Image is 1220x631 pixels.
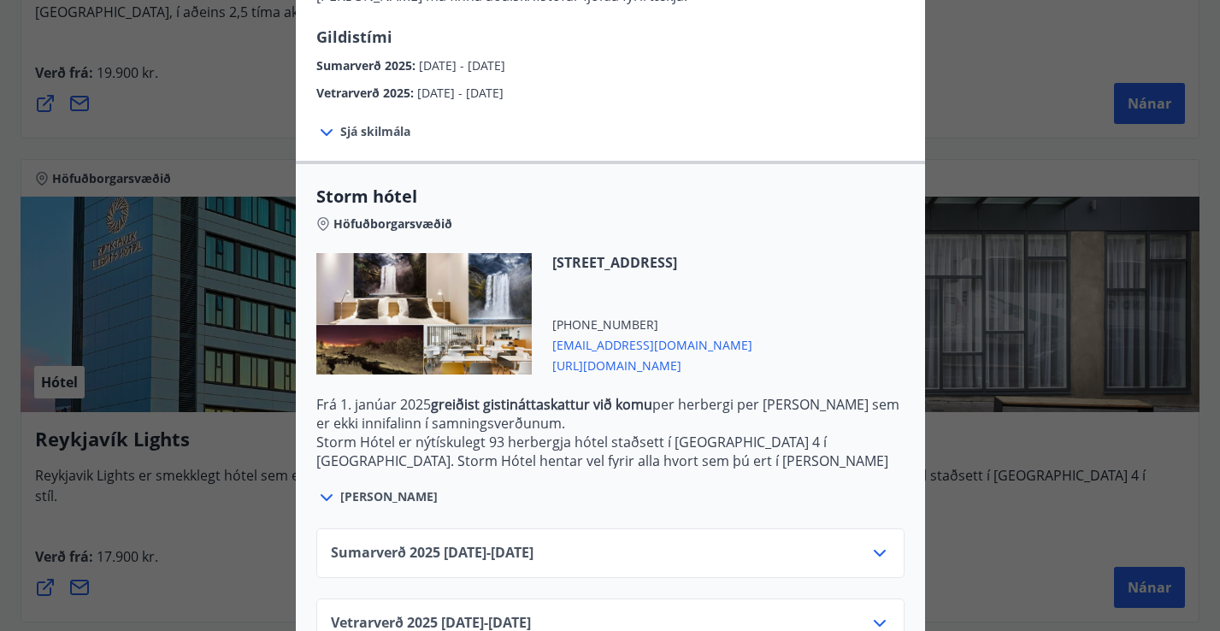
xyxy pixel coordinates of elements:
span: Storm hótel [316,185,905,209]
span: Gildistími [316,27,392,47]
span: Sjá skilmála [340,123,410,140]
span: Vetrarverð 2025 : [316,85,417,101]
span: Höfuðborgarsvæðið [333,215,452,233]
span: [PHONE_NUMBER] [552,316,752,333]
span: [DATE] - [DATE] [419,57,505,74]
span: Sumarverð 2025 : [316,57,419,74]
span: [URL][DOMAIN_NAME] [552,354,752,374]
span: [EMAIL_ADDRESS][DOMAIN_NAME] [552,333,752,354]
span: [STREET_ADDRESS] [552,253,752,272]
span: [DATE] - [DATE] [417,85,504,101]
